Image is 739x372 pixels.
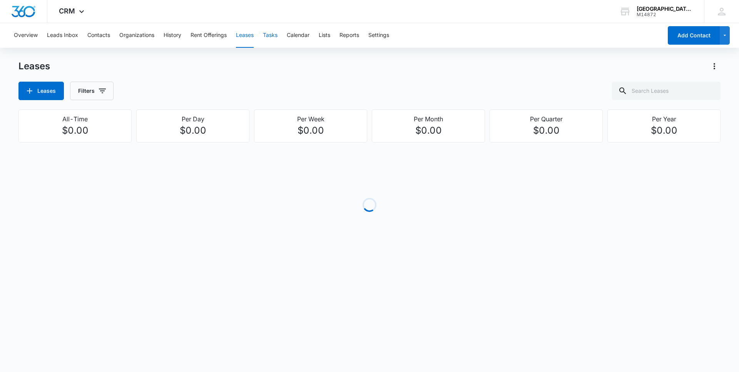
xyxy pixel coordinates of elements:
[377,114,480,124] p: Per Month
[612,124,716,137] p: $0.00
[18,60,50,72] h1: Leases
[23,124,127,137] p: $0.00
[59,7,75,15] span: CRM
[23,114,127,124] p: All-Time
[191,23,227,48] button: Rent Offerings
[47,23,78,48] button: Leads Inbox
[708,60,721,72] button: Actions
[141,114,244,124] p: Per Day
[612,82,721,100] input: Search Leases
[368,23,389,48] button: Settings
[495,114,598,124] p: Per Quarter
[14,23,38,48] button: Overview
[119,23,154,48] button: Organizations
[70,82,114,100] button: Filters
[18,82,64,100] button: Leases
[612,114,716,124] p: Per Year
[164,23,181,48] button: History
[377,124,480,137] p: $0.00
[287,23,309,48] button: Calendar
[637,6,693,12] div: account name
[259,114,362,124] p: Per Week
[668,26,720,45] button: Add Contact
[87,23,110,48] button: Contacts
[259,124,362,137] p: $0.00
[319,23,330,48] button: Lists
[339,23,359,48] button: Reports
[637,12,693,17] div: account id
[236,23,254,48] button: Leases
[263,23,278,48] button: Tasks
[141,124,244,137] p: $0.00
[495,124,598,137] p: $0.00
